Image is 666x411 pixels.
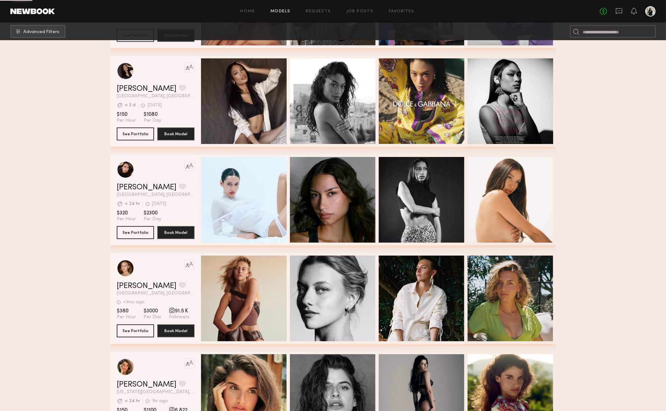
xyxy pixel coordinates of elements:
[347,9,374,14] a: Job Posts
[117,193,195,197] span: [GEOGRAPHIC_DATA], [GEOGRAPHIC_DATA]
[117,314,136,320] span: Per Hour
[117,226,154,239] button: See Portfolio
[23,30,59,34] span: Advanced Filters
[117,184,176,191] a: [PERSON_NAME]
[144,314,161,320] span: Per Day
[125,103,136,108] div: < 3 d
[117,94,195,99] span: [GEOGRAPHIC_DATA], [GEOGRAPHIC_DATA]
[270,9,290,14] a: Models
[144,111,161,118] span: $1080
[152,202,166,206] div: [DATE]
[117,291,195,296] span: [GEOGRAPHIC_DATA], [GEOGRAPHIC_DATA]
[125,202,140,206] div: < 24 hr
[117,127,154,140] button: See Portfolio
[125,399,140,404] div: < 24 hr
[117,381,176,389] a: [PERSON_NAME]
[117,210,136,216] span: $320
[117,111,136,118] span: $150
[117,118,136,124] span: Per Hour
[117,308,136,314] span: $380
[152,399,168,404] div: 1hr ago
[169,314,189,320] span: Followers
[117,282,176,290] a: [PERSON_NAME]
[157,324,195,337] button: Book Model
[117,324,154,337] button: See Portfolio
[10,25,65,38] button: Advanced Filters
[117,85,176,93] a: [PERSON_NAME]
[144,210,161,216] span: $2300
[241,9,255,14] a: Home
[144,308,161,314] span: $3000
[157,127,195,140] button: Book Model
[306,9,331,14] a: Requests
[157,226,195,239] button: Book Model
[389,9,414,14] a: Favorites
[144,216,161,222] span: Per Day
[169,308,189,314] span: 91.5 K
[123,300,145,305] div: +1mo ago
[117,390,195,394] span: [US_STATE][GEOGRAPHIC_DATA], [GEOGRAPHIC_DATA]
[148,103,162,108] div: [DATE]
[144,118,161,124] span: Per Day
[117,216,136,222] span: Per Hour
